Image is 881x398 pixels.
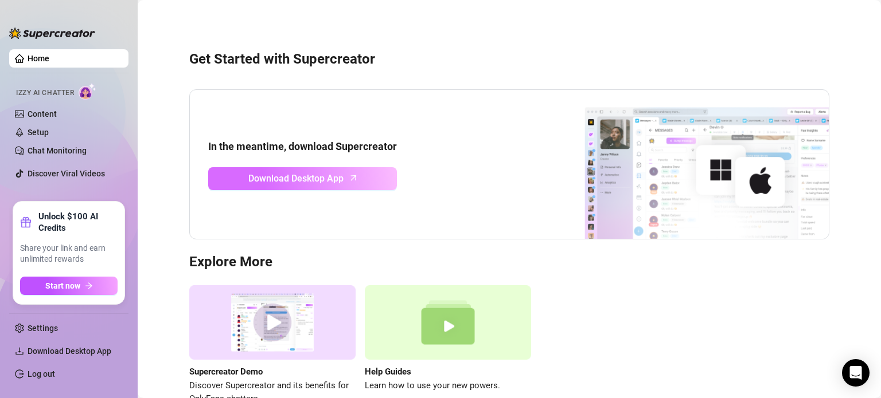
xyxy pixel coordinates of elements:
[365,285,531,360] img: help guides
[28,54,49,63] a: Home
[189,50,829,69] h3: Get Started with Supercreator
[20,277,118,295] button: Start nowarrow-right
[45,281,80,290] span: Start now
[208,140,397,152] strong: In the meantime, download Supercreator
[85,282,93,290] span: arrow-right
[28,128,49,137] a: Setup
[28,146,87,155] a: Chat Monitoring
[20,216,32,228] span: gift
[38,211,118,234] strong: Unlock $100 AI Credits
[28,369,55,379] a: Log out
[20,243,118,265] span: Share your link and earn unlimited rewards
[365,379,531,393] span: Learn how to use your new powers.
[189,285,356,360] img: supercreator demo
[842,359,870,387] div: Open Intercom Messenger
[9,27,95,39] img: logo-BBDzfeDw.svg
[189,367,263,377] strong: Supercreator Demo
[365,367,411,377] strong: Help Guides
[28,346,111,356] span: Download Desktop App
[28,324,58,333] a: Settings
[542,90,829,239] img: download app
[189,253,829,271] h3: Explore More
[15,346,24,356] span: download
[347,171,360,184] span: arrow-up
[16,88,74,98] span: Izzy AI Chatter
[28,109,57,119] a: Content
[28,169,105,178] a: Discover Viral Videos
[248,171,344,186] span: Download Desktop App
[79,83,96,100] img: AI Chatter
[208,167,397,190] a: Download Desktop Apparrow-up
